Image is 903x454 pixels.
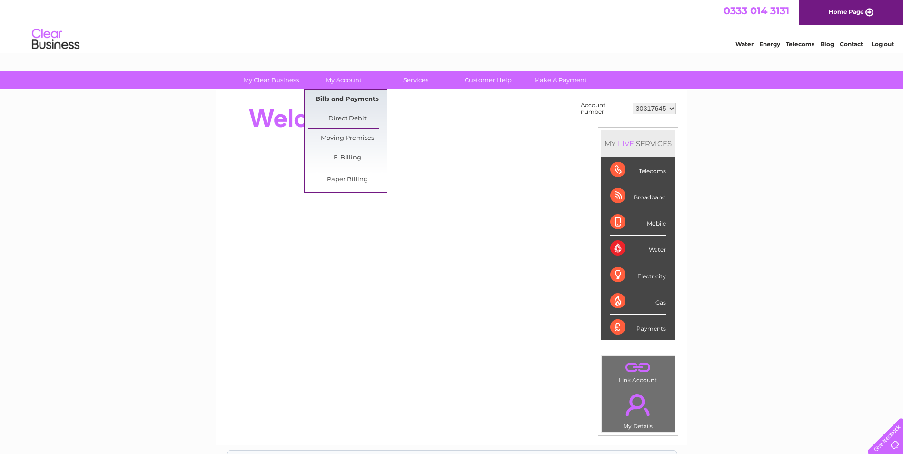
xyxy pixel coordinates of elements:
[724,5,789,17] a: 0333 014 3131
[31,25,80,54] img: logo.png
[735,40,754,48] a: Water
[820,40,834,48] a: Blog
[840,40,863,48] a: Contact
[610,262,666,288] div: Electricity
[308,129,387,148] a: Moving Premises
[521,71,600,89] a: Make A Payment
[759,40,780,48] a: Energy
[601,386,675,433] td: My Details
[308,170,387,189] a: Paper Billing
[610,183,666,209] div: Broadband
[377,71,455,89] a: Services
[227,5,677,46] div: Clear Business is a trading name of Verastar Limited (registered in [GEOGRAPHIC_DATA] No. 3667643...
[308,109,387,128] a: Direct Debit
[308,90,387,109] a: Bills and Payments
[578,99,630,118] td: Account number
[304,71,383,89] a: My Account
[610,288,666,315] div: Gas
[786,40,814,48] a: Telecoms
[610,315,666,340] div: Payments
[604,359,672,375] a: .
[610,209,666,236] div: Mobile
[616,139,636,148] div: LIVE
[308,148,387,168] a: E-Billing
[601,356,675,386] td: Link Account
[449,71,527,89] a: Customer Help
[610,236,666,262] div: Water
[872,40,894,48] a: Log out
[604,388,672,422] a: .
[601,130,675,157] div: MY SERVICES
[610,157,666,183] div: Telecoms
[232,71,310,89] a: My Clear Business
